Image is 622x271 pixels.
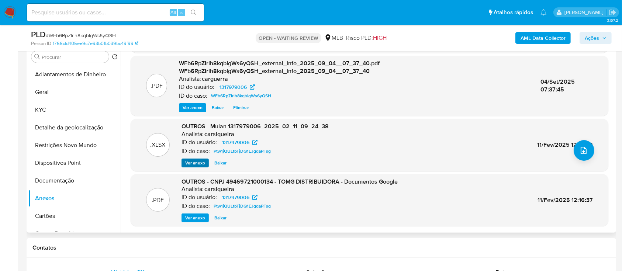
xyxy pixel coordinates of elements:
[218,193,262,202] a: 1317979006
[179,75,201,83] p: Analista:
[538,196,593,204] span: 11/Fev/2025 12:16:37
[204,185,234,193] h6: carsiqueira
[564,9,606,16] p: carlos.guerra@mercadopago.com.br
[574,140,594,161] button: upload-file
[211,91,271,100] span: WFb6RpZIrlh8kqbIgWs6yQSH
[324,34,343,42] div: MLB
[31,28,46,40] b: PLD
[214,159,227,167] span: Baixar
[46,32,116,39] span: # WFb6RpZIrlh8kqbIgWs6yQSH
[28,83,121,101] button: Geral
[540,9,547,15] a: Notificações
[182,213,209,222] button: Ver anexo
[222,193,249,202] span: 1317979006
[585,32,599,44] span: Ações
[211,213,230,222] button: Baixar
[540,77,575,94] span: 04/Set/2025 07:37:45
[182,139,217,146] p: ID do usuário:
[28,66,121,83] button: Adiantamentos de Dinheiro
[151,82,163,90] p: .PDF
[214,202,271,211] span: Ptw1jQULtbTjDQ1EJgqaPFsg
[182,185,204,193] p: Analista:
[179,83,214,91] p: ID do usuário:
[211,202,274,211] a: Ptw1jQULtbTjDQ1EJgqaPFsg
[28,136,121,154] button: Restrições Novo Mundo
[521,32,566,44] b: AML Data Collector
[27,8,204,17] input: Pesquise usuários ou casos...
[179,103,206,112] button: Ver anexo
[151,141,166,149] p: .XLSX
[215,83,259,91] a: 1317979006
[222,138,249,147] span: 1317979006
[537,140,593,149] span: 11/Fev/2025 12:16:39
[183,104,203,111] span: Ver anexo
[28,207,121,225] button: Cartões
[179,92,207,100] p: ID do caso:
[182,202,210,210] p: ID do caso:
[28,225,121,243] button: Contas Bancárias
[152,196,164,204] p: .PDF
[208,103,228,112] button: Baixar
[214,214,227,222] span: Baixar
[179,59,383,76] span: WFb6RpZIrlh8kqbIgWs6yQSH_external_info_2025_09_04__07_37_40.pdf - WFb6RpZIrlh8kqbIgWs6yQSH_extern...
[256,33,321,43] p: OPEN - WAITING REVIEW
[211,159,230,167] button: Baixar
[42,54,106,60] input: Procurar
[28,101,121,119] button: KYC
[182,177,398,186] span: OUTROS - CNPJ 49469721000134 - TOMG DISTRIBUIDORA - Documentos Google
[220,83,247,91] span: 1317979006
[28,119,121,136] button: Detalhe da geolocalização
[233,104,249,111] span: Eliminar
[182,131,204,138] p: Analista:
[112,54,118,62] button: Retornar ao pedido padrão
[180,9,183,16] span: s
[208,91,274,100] a: WFb6RpZIrlh8kqbIgWs6yQSH
[609,8,616,16] a: Sair
[182,159,209,167] button: Ver anexo
[182,147,210,155] p: ID do caso:
[212,104,224,111] span: Baixar
[28,172,121,190] button: Documentação
[346,34,387,42] span: Risco PLD:
[515,32,571,44] button: AML Data Collector
[211,147,274,156] a: Ptw1jQULtbTjDQ1EJgqaPFsg
[28,190,121,207] button: Anexos
[218,138,262,147] a: 1317979006
[494,8,533,16] span: Atalhos rápidos
[229,103,253,112] button: Eliminar
[34,54,40,60] button: Procurar
[185,159,205,167] span: Ver anexo
[170,9,176,16] span: Alt
[31,40,51,47] b: Person ID
[580,32,612,44] button: Ações
[186,7,201,18] button: search-icon
[53,40,138,47] a: 1766cfd405ee9c7e93b01b039bc49f99
[204,131,234,138] h6: carsiqueira
[182,194,217,201] p: ID do usuário:
[373,34,387,42] span: HIGH
[214,147,271,156] span: Ptw1jQULtbTjDQ1EJgqaPFsg
[202,75,228,83] h6: carguerra
[185,214,205,222] span: Ver anexo
[182,122,329,131] span: OUTROS - Mulan 1317979006_2025_02_11_09_24_38
[32,244,610,251] h1: Contatos
[607,17,618,23] span: 3.157.2
[28,154,121,172] button: Dispositivos Point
